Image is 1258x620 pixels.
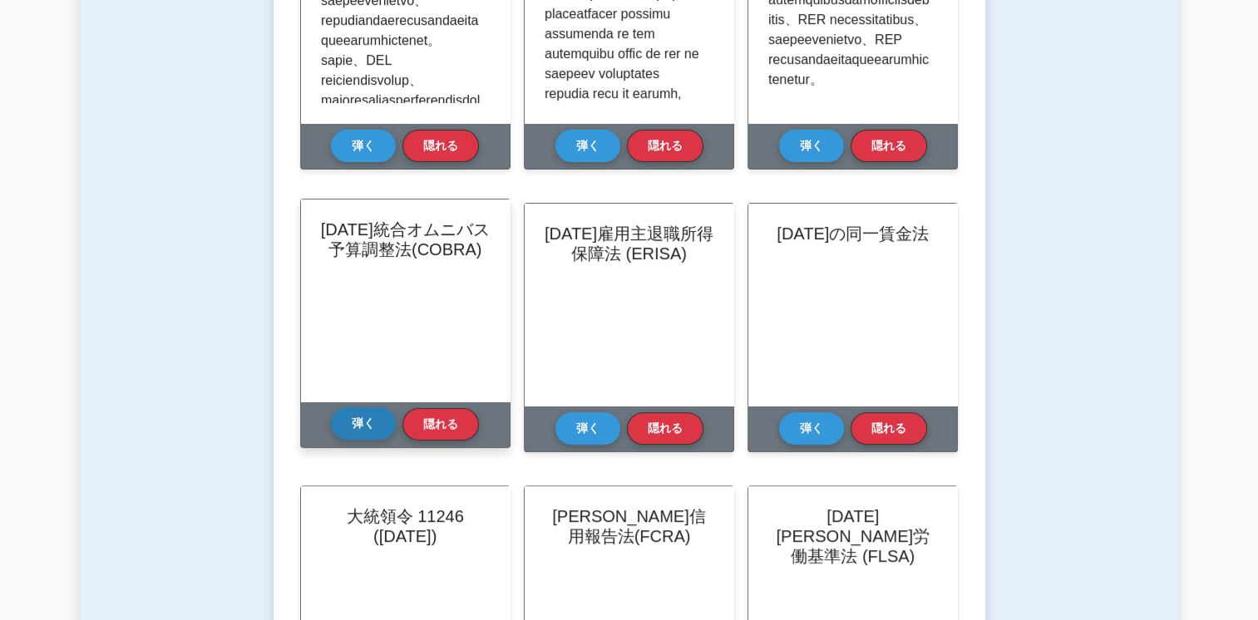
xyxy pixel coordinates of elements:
button: 隠れる [402,408,479,440]
button: 隠れる [402,130,479,162]
h2: [DATE]雇用主退職所得保障法 (ERISA) [545,224,713,263]
h2: [PERSON_NAME]信用報告法(FCRA) [545,506,713,546]
button: 隠れる [627,130,703,162]
button: 弾く [555,412,620,445]
h2: [DATE][PERSON_NAME]労働基準法 (FLSA) [768,506,937,566]
h2: 大統領令 11246 ([DATE]) [321,506,490,546]
button: 弾く [331,407,396,440]
button: 隠れる [627,412,703,445]
h2: [DATE]統合オムニバス予算調整法(COBRA) [321,219,490,259]
button: 隠れる [851,130,927,162]
button: 弾く [779,412,844,445]
button: 弾く [779,130,844,162]
h2: [DATE]の同一賃金法 [768,224,937,244]
button: 隠れる [851,412,927,445]
button: 弾く [555,130,620,162]
button: 弾く [331,130,396,162]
